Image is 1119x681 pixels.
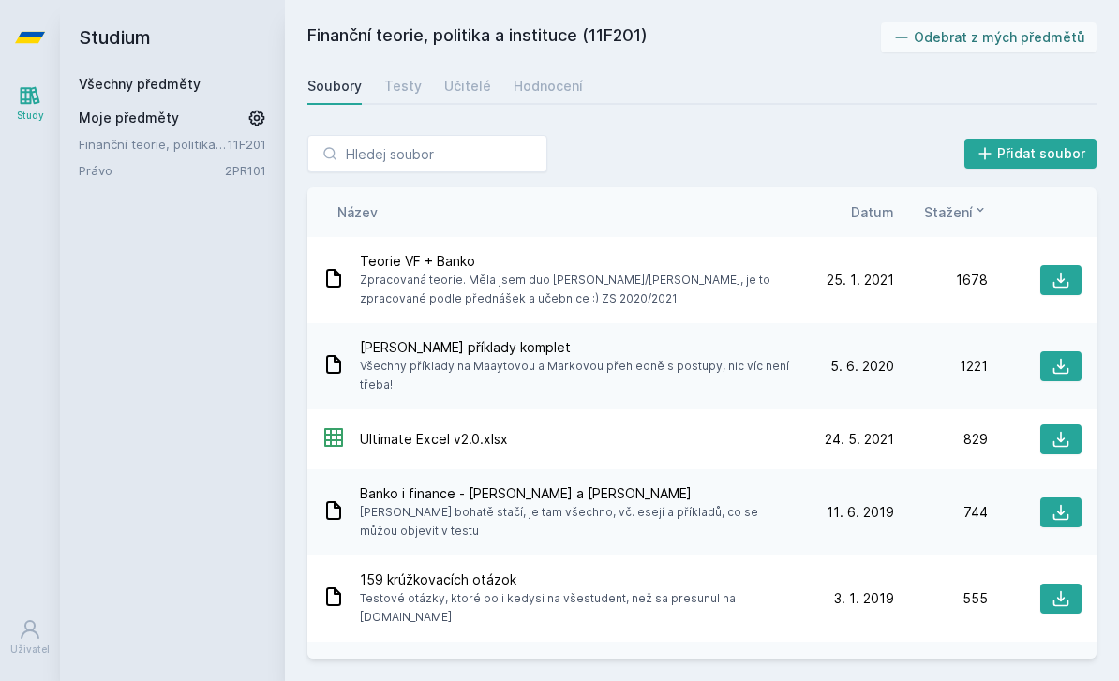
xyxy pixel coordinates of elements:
a: Study [4,75,56,132]
span: [PERSON_NAME] příklady komplet [360,338,793,357]
div: 1678 [894,271,988,289]
div: Testy [384,77,422,96]
div: 744 [894,503,988,522]
a: 2PR101 [225,163,266,178]
div: Uživatel [10,643,50,657]
div: Učitelé [444,77,491,96]
span: 25. 1. 2021 [827,271,894,289]
div: Study [17,109,44,123]
a: Testy [384,67,422,105]
a: 11F201 [228,137,266,152]
a: Učitelé [444,67,491,105]
span: Testové otázky, ktoré boli kedysi na všestudent, než sa presunul na [DOMAIN_NAME] [360,589,793,627]
a: Právo [79,161,225,180]
input: Hledej soubor [307,135,547,172]
div: 1221 [894,357,988,376]
span: 3. 1. 2019 [834,589,894,608]
button: Datum [851,202,894,222]
span: 11. 6. 2019 [827,503,894,522]
a: Všechny předměty [79,76,201,92]
div: Hodnocení [514,77,583,96]
span: Zpracovaná teorie. Měla jsem duo [PERSON_NAME]/[PERSON_NAME], je to zpracované podle přednášek a ... [360,271,793,308]
div: 555 [894,589,988,608]
button: Stažení [924,202,988,222]
a: Soubory [307,67,362,105]
span: Ofocený test z LS2018 - maaytova/brada [360,657,622,675]
a: Uživatel [4,609,56,666]
a: Hodnocení [514,67,583,105]
span: 5. 6. 2020 [830,357,894,376]
h2: Finanční teorie, politika a instituce (11F201) [307,22,881,52]
span: Stažení [924,202,973,222]
a: Finanční teorie, politika a instituce [79,135,228,154]
span: Banko i finance - [PERSON_NAME] a [PERSON_NAME] [360,484,793,503]
button: Název [337,202,378,222]
span: 159 krúžkovacích otázok [360,570,793,589]
span: Teorie VF + Banko [360,252,793,271]
span: 24. 5. 2021 [825,430,894,449]
div: 829 [894,430,988,449]
div: Soubory [307,77,362,96]
span: Moje předměty [79,109,179,127]
span: Ultimate Excel v2.0.xlsx [360,430,508,449]
span: [PERSON_NAME] bohatě stačí, je tam všechno, vč. esejí a příkladů, co se můžou objevit v testu [360,503,793,540]
span: Všechny příklady na Maaytovou a Markovou přehledně s postupy, nic víc není třeba! [360,357,793,394]
button: Odebrat z mých předmětů [881,22,1097,52]
button: Přidat soubor [964,139,1097,169]
div: XLSX [322,426,345,453]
